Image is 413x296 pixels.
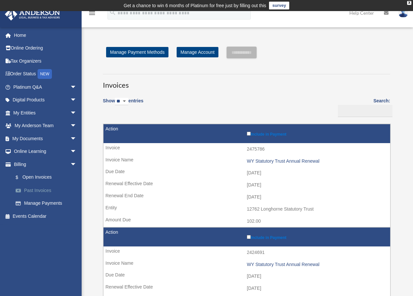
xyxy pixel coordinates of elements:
[5,106,87,119] a: My Entitiesarrow_drop_down
[103,74,390,90] h3: Invoices
[3,8,62,21] img: Anderson Advisors Platinum Portal
[247,234,387,240] label: Include in Payment
[5,158,87,171] a: Billingarrow_drop_down
[70,158,83,171] span: arrow_drop_down
[247,262,387,267] div: WY Statutory Trust Annual Renewal
[5,29,87,42] a: Home
[9,184,87,197] a: Past Invoices
[247,235,251,239] input: Include in Payment
[5,94,87,107] a: Digital Productsarrow_drop_down
[5,210,87,223] a: Events Calendar
[177,47,218,57] a: Manage Account
[70,106,83,120] span: arrow_drop_down
[407,1,411,5] div: close
[103,143,390,155] td: 2475786
[19,173,23,182] span: $
[5,145,87,158] a: Online Learningarrow_drop_down
[88,11,96,17] a: menu
[70,132,83,145] span: arrow_drop_down
[5,119,87,132] a: My Anderson Teamarrow_drop_down
[5,42,87,55] a: Online Ordering
[5,132,87,145] a: My Documentsarrow_drop_down
[70,119,83,133] span: arrow_drop_down
[9,171,83,184] a: $Open Invoices
[336,97,390,117] label: Search:
[70,94,83,107] span: arrow_drop_down
[103,282,390,295] td: [DATE]
[103,215,390,228] td: 102.00
[103,191,390,203] td: [DATE]
[103,203,390,215] td: 12762 Longhorne Statutory Trust
[5,54,87,67] a: Tax Organizers
[9,197,87,210] a: Manage Payments
[103,179,390,191] td: [DATE]
[106,47,168,57] a: Manage Payment Methods
[124,2,266,9] div: Get a chance to win 6 months of Platinum for free just by filling out this
[103,167,390,179] td: [DATE]
[70,145,83,158] span: arrow_drop_down
[5,67,87,81] a: Order StatusNEW
[88,9,96,17] i: menu
[103,270,390,283] td: [DATE]
[103,97,143,112] label: Show entries
[247,132,251,136] input: Include in Payment
[247,130,387,137] label: Include in Payment
[109,9,116,16] i: search
[398,8,408,18] img: User Pic
[5,81,87,94] a: Platinum Q&Aarrow_drop_down
[115,98,128,105] select: Showentries
[38,69,52,79] div: NEW
[70,81,83,94] span: arrow_drop_down
[103,246,390,259] td: 2424691
[247,158,387,164] div: WY Statutory Trust Annual Renewal
[338,105,392,117] input: Search:
[269,2,289,9] a: survey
